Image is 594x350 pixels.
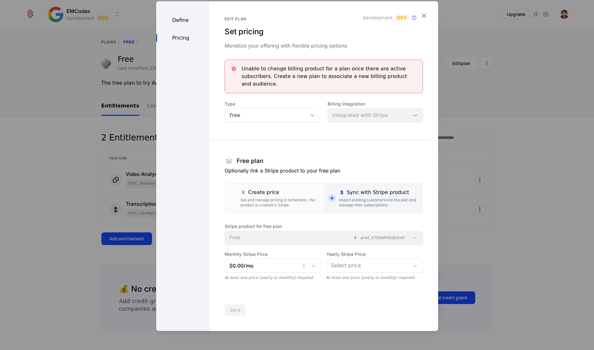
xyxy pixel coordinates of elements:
div: Pricing [156,34,210,42]
div: Sync with Stripe product [339,189,417,196]
span: Type [225,101,320,107]
div: Unable to change billing product for a plan once there are active subscribers. Create a new plan ... [241,65,417,88]
span: Billing Integration [328,101,423,107]
div: Edit plan [225,16,423,22]
button: Save [225,304,246,316]
span: Yearly Stripe Price [326,251,423,257]
span: Stripe product for free plan [225,223,423,230]
div: Set and manage pricing in Schematic; the product is created in Stripe. [240,198,319,208]
div: At least one price (yearly or monthly) required [326,275,423,280]
h1: Free plan [237,158,263,164]
div: Monetize your offering with flexible pricing options [225,42,423,49]
div: Define [156,16,210,24]
div: Create price [240,189,319,196]
span: Monthly Stripe Price [225,251,321,257]
p: Optionally link a Stripe product to your free plan [225,167,423,174]
div: At least one price (yearly or monthly) required [225,275,321,280]
div: Free [229,112,303,119]
span: Development [363,15,393,21]
div: Set pricing [225,27,423,37]
span: Dev [395,15,409,21]
div: Import existing customers into the plan and manage their subscriptions. [339,198,417,208]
